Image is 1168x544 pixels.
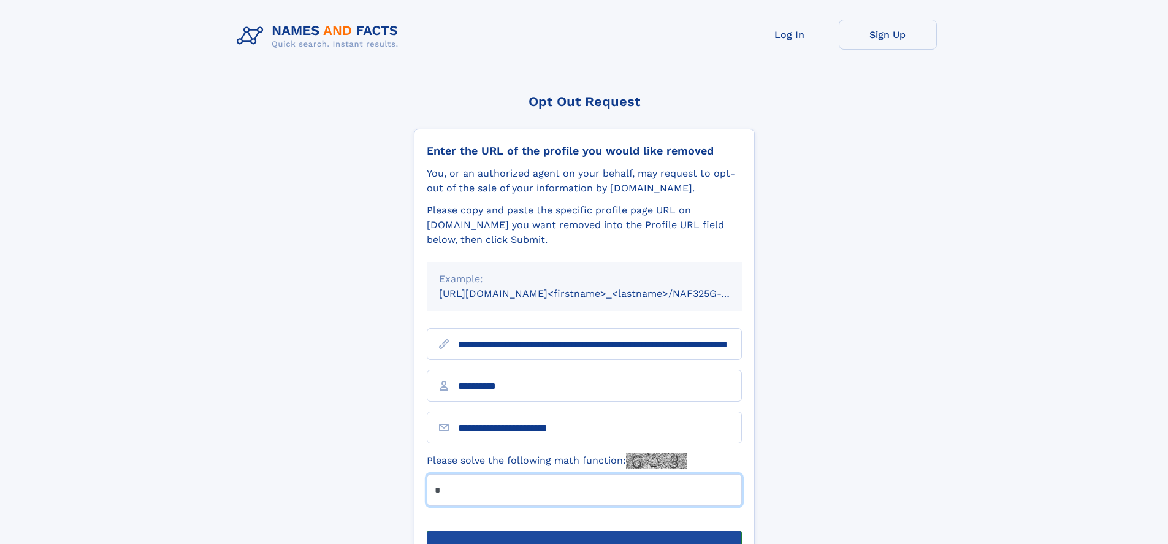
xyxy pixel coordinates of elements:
[427,203,742,247] div: Please copy and paste the specific profile page URL on [DOMAIN_NAME] you want removed into the Pr...
[427,144,742,158] div: Enter the URL of the profile you would like removed
[439,272,730,286] div: Example:
[839,20,937,50] a: Sign Up
[232,20,408,53] img: Logo Names and Facts
[427,453,687,469] label: Please solve the following math function:
[427,166,742,196] div: You, or an authorized agent on your behalf, may request to opt-out of the sale of your informatio...
[414,94,755,109] div: Opt Out Request
[741,20,839,50] a: Log In
[439,288,765,299] small: [URL][DOMAIN_NAME]<firstname>_<lastname>/NAF325G-xxxxxxxx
